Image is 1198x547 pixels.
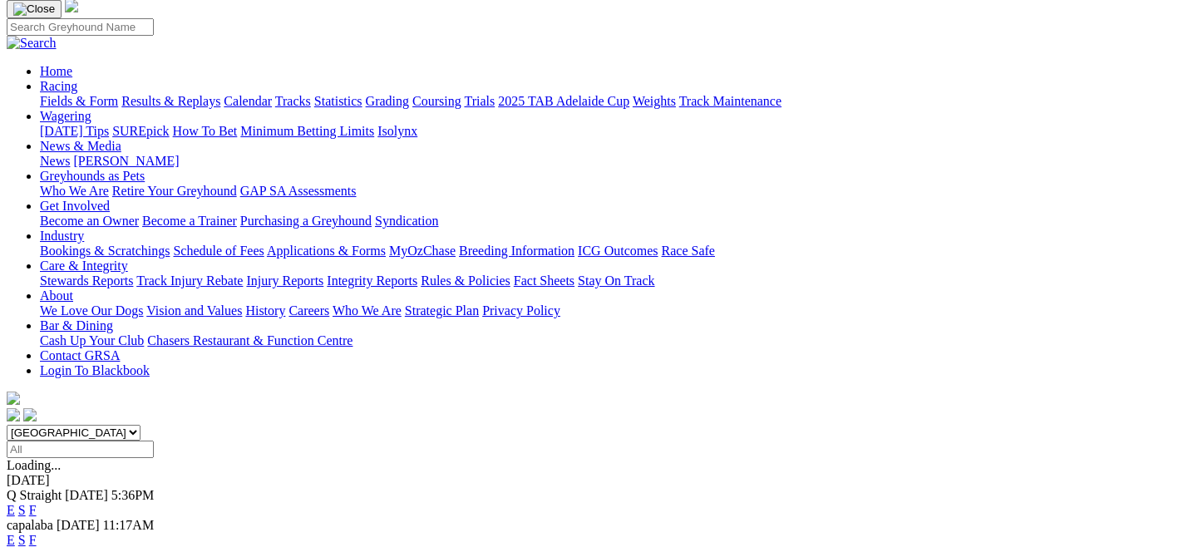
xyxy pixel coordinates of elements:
div: Racing [40,94,1191,109]
div: Bar & Dining [40,333,1191,348]
a: Minimum Betting Limits [240,124,374,138]
img: Close [13,2,55,16]
a: Chasers Restaurant & Function Centre [147,333,352,347]
a: News & Media [40,139,121,153]
a: Wagering [40,109,91,123]
a: Isolynx [377,124,417,138]
span: Loading... [7,458,61,472]
a: Race Safe [661,244,714,258]
div: [DATE] [7,473,1191,488]
a: [DATE] Tips [40,124,109,138]
a: E [7,503,15,517]
span: [DATE] [57,518,100,532]
input: Search [7,18,154,36]
a: Trials [464,94,495,108]
div: News & Media [40,154,1191,169]
a: Injury Reports [246,273,323,288]
a: Track Injury Rebate [136,273,243,288]
a: Grading [366,94,409,108]
a: History [245,303,285,318]
a: Applications & Forms [267,244,386,258]
a: [PERSON_NAME] [73,154,179,168]
a: Greyhounds as Pets [40,169,145,183]
a: Tracks [275,94,311,108]
a: Syndication [375,214,438,228]
a: Who We Are [40,184,109,198]
div: Greyhounds as Pets [40,184,1191,199]
a: Bar & Dining [40,318,113,333]
a: Schedule of Fees [173,244,264,258]
a: GAP SA Assessments [240,184,357,198]
img: logo-grsa-white.png [7,392,20,405]
a: Careers [288,303,329,318]
a: Privacy Policy [482,303,560,318]
a: ICG Outcomes [578,244,658,258]
span: Q Straight [7,488,62,502]
div: Get Involved [40,214,1191,229]
a: F [29,503,37,517]
a: Login To Blackbook [40,363,150,377]
a: About [40,288,73,303]
a: We Love Our Dogs [40,303,143,318]
a: E [7,533,15,547]
a: Care & Integrity [40,259,128,273]
a: Industry [40,229,84,243]
a: Calendar [224,94,272,108]
img: facebook.svg [7,408,20,421]
a: Fields & Form [40,94,118,108]
span: 11:17AM [103,518,155,532]
a: Track Maintenance [679,94,781,108]
a: Stay On Track [578,273,654,288]
a: Results & Replays [121,94,220,108]
span: [DATE] [65,488,108,502]
a: Racing [40,79,77,93]
img: Search [7,36,57,51]
a: Coursing [412,94,461,108]
div: About [40,303,1191,318]
a: Retire Your Greyhound [112,184,237,198]
a: Strategic Plan [405,303,479,318]
a: How To Bet [173,124,238,138]
div: Industry [40,244,1191,259]
a: 2025 TAB Adelaide Cup [498,94,629,108]
a: News [40,154,70,168]
a: Integrity Reports [327,273,417,288]
a: Breeding Information [459,244,574,258]
a: Become an Owner [40,214,139,228]
a: Bookings & Scratchings [40,244,170,258]
a: Stewards Reports [40,273,133,288]
a: F [29,533,37,547]
a: Get Involved [40,199,110,213]
a: Rules & Policies [421,273,510,288]
a: Weights [633,94,676,108]
img: twitter.svg [23,408,37,421]
a: S [18,503,26,517]
a: S [18,533,26,547]
a: Cash Up Your Club [40,333,144,347]
a: MyOzChase [389,244,456,258]
a: Vision and Values [146,303,242,318]
a: Statistics [314,94,362,108]
input: Select date [7,441,154,458]
a: Purchasing a Greyhound [240,214,372,228]
a: Fact Sheets [514,273,574,288]
a: Become a Trainer [142,214,237,228]
a: Who We Are [333,303,402,318]
span: 5:36PM [111,488,155,502]
div: Care & Integrity [40,273,1191,288]
a: Home [40,64,72,78]
a: Contact GRSA [40,348,120,362]
span: capalaba [7,518,53,532]
div: Wagering [40,124,1191,139]
a: SUREpick [112,124,169,138]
